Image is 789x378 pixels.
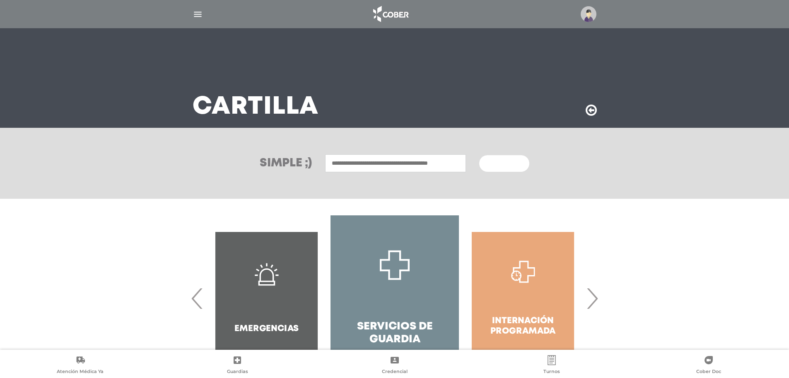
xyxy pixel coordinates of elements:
a: Guardias [159,355,316,376]
span: Cober Doc [696,368,721,376]
span: Buscar [489,161,513,167]
h3: Simple ;) [260,158,312,169]
span: Guardias [227,368,248,376]
img: Cober_menu-lines-white.svg [193,9,203,20]
span: Previous [189,276,205,321]
a: Turnos [473,355,630,376]
a: Atención Médica Ya [2,355,159,376]
a: Credencial [316,355,473,376]
span: Next [584,276,600,321]
a: Cober Doc [630,355,787,376]
img: profile-placeholder.svg [581,6,596,22]
img: logo_cober_home-white.png [369,4,412,24]
span: Turnos [543,368,560,376]
h3: Cartilla [193,96,318,118]
span: Credencial [382,368,408,376]
span: Atención Médica Ya [57,368,104,376]
button: Buscar [479,155,529,172]
h4: Servicios de Guardia [345,320,444,346]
